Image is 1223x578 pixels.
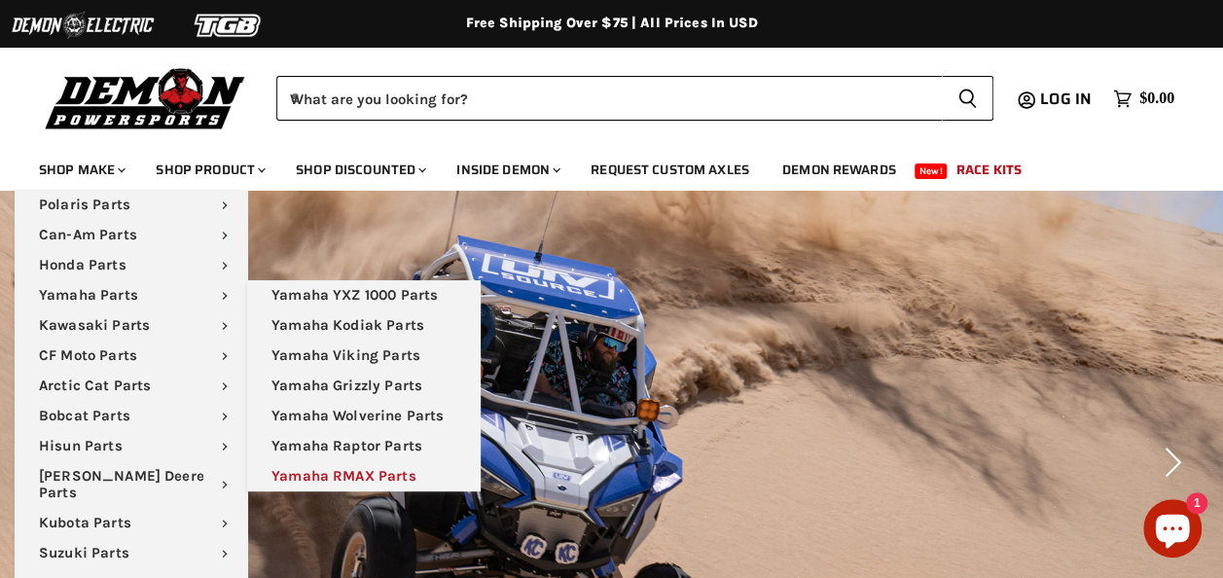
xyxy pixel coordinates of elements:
[15,250,248,280] a: Honda Parts
[247,371,481,401] a: Yamaha Grizzly Parts
[915,163,948,179] span: New!
[1040,87,1092,111] span: Log in
[281,150,438,190] a: Shop Discounted
[247,280,481,491] ul: Main menu
[576,150,764,190] a: Request Custom Axles
[942,150,1036,190] a: Race Kits
[247,431,481,461] a: Yamaha Raptor Parts
[15,190,248,220] a: Polaris Parts
[442,150,572,190] a: Inside Demon
[1150,443,1189,482] button: Next
[39,63,252,132] img: Demon Powersports
[15,538,248,568] a: Suzuki Parts
[10,7,156,44] img: Demon Electric Logo 2
[247,310,481,341] a: Yamaha Kodiak Parts
[276,76,942,121] input: When autocomplete results are available use up and down arrows to review and enter to select
[247,341,481,371] a: Yamaha Viking Parts
[24,142,1169,190] ul: Main menu
[15,280,248,310] a: Yamaha Parts
[15,220,248,250] a: Can-Am Parts
[15,401,248,431] a: Bobcat Parts
[247,461,481,491] a: Yamaha RMAX Parts
[1137,499,1207,562] inbox-online-store-chat: Shopify online store chat
[15,371,248,401] a: Arctic Cat Parts
[15,310,248,341] a: Kawasaki Parts
[247,401,481,431] a: Yamaha Wolverine Parts
[15,431,248,461] a: Hisun Parts
[15,461,248,508] a: [PERSON_NAME] Deere Parts
[15,341,248,371] a: CF Moto Parts
[15,508,248,538] a: Kubota Parts
[141,150,277,190] a: Shop Product
[942,76,993,121] button: Search
[247,280,481,310] a: Yamaha YXZ 1000 Parts
[1103,85,1184,113] a: $0.00
[1139,90,1174,108] span: $0.00
[768,150,911,190] a: Demon Rewards
[276,76,993,121] form: Product
[1031,90,1103,108] a: Log in
[156,7,302,44] img: TGB Logo 2
[24,150,137,190] a: Shop Make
